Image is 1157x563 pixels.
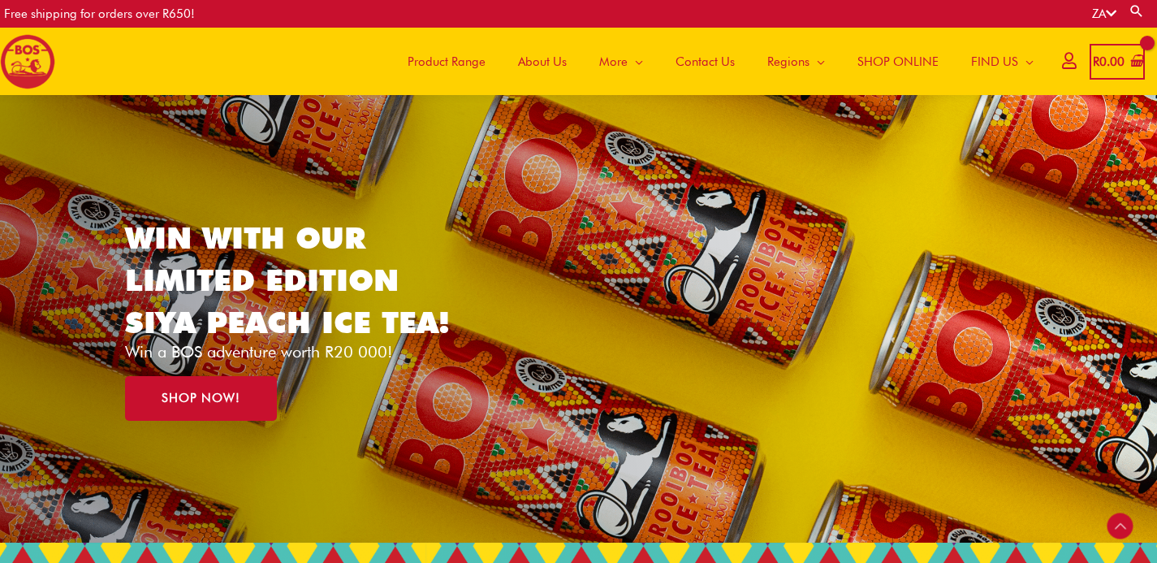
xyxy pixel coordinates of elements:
[857,37,939,86] span: SHOP ONLINE
[125,344,475,360] p: Win a BOS adventure worth R20 000!
[125,376,277,421] a: SHOP NOW!
[676,37,735,86] span: Contact Us
[1093,54,1099,69] span: R
[391,28,502,95] a: Product Range
[1129,3,1145,19] a: Search button
[408,37,486,86] span: Product Range
[379,28,1050,95] nav: Site Navigation
[767,37,809,86] span: Regions
[1093,54,1125,69] bdi: 0.00
[162,392,240,405] span: SHOP NOW!
[502,28,583,95] a: About Us
[125,219,450,340] a: WIN WITH OUR LIMITED EDITION SIYA PEACH ICE TEA!
[971,37,1018,86] span: FIND US
[1090,44,1145,80] a: View Shopping Cart, empty
[841,28,955,95] a: SHOP ONLINE
[659,28,751,95] a: Contact Us
[751,28,841,95] a: Regions
[1092,6,1116,21] a: ZA
[583,28,659,95] a: More
[518,37,567,86] span: About Us
[599,37,628,86] span: More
